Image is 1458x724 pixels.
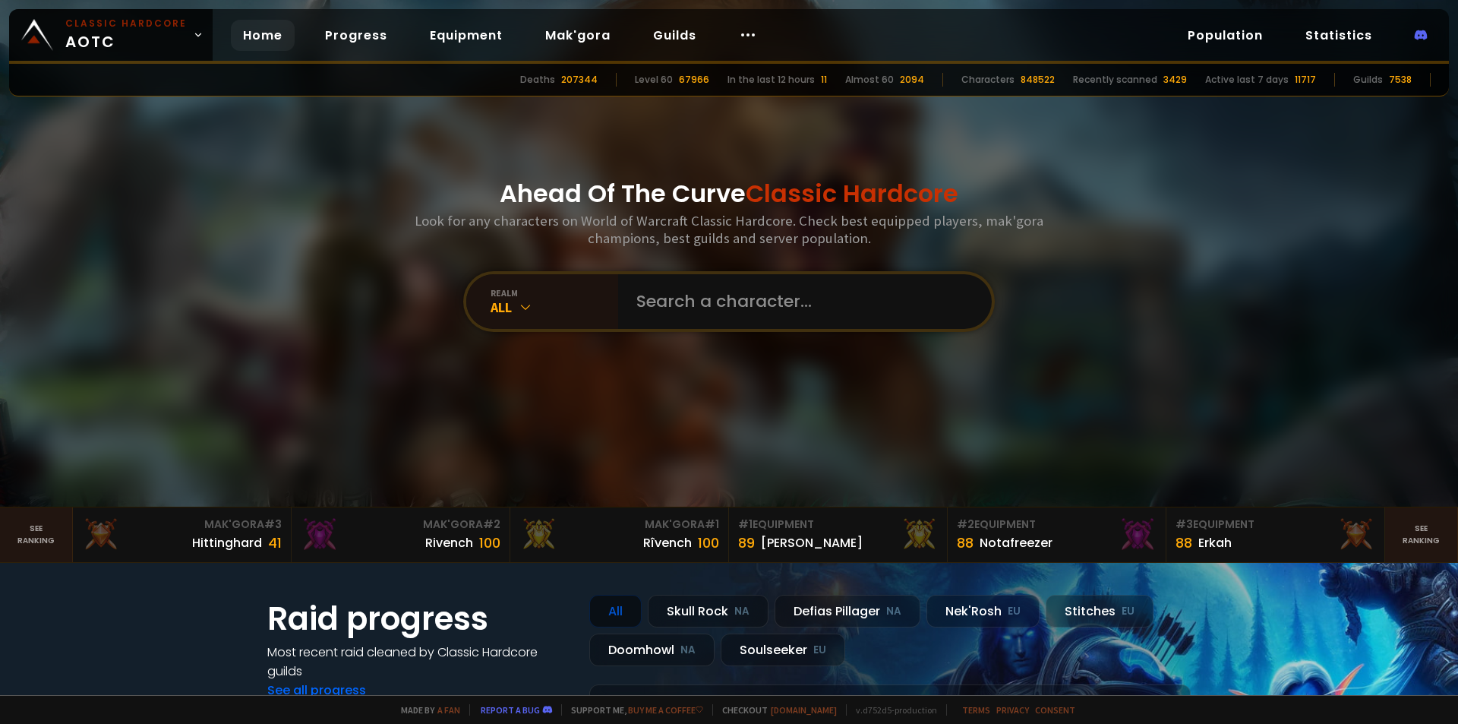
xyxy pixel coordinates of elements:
[738,517,753,532] span: # 1
[409,212,1049,247] h3: Look for any characters on World of Warcraft Classic Hardcore. Check best equipped players, mak'g...
[980,533,1052,552] div: Notafreezer
[267,595,571,643] h1: Raid progress
[996,704,1029,716] a: Privacy
[746,176,958,210] span: Classic Hardcore
[1122,604,1135,619] small: EU
[73,507,292,562] a: Mak'Gora#3Hittinghard41
[192,533,262,552] div: Hittinghard
[589,595,642,628] div: All
[437,704,460,716] a: a fan
[1176,20,1275,51] a: Population
[1008,604,1021,619] small: EU
[589,634,715,666] div: Doomhowl
[292,507,510,562] a: Mak'Gora#2Rivench100
[1046,595,1153,628] div: Stitches
[926,595,1040,628] div: Nek'Rosh
[520,73,555,87] div: Deaths
[1176,517,1193,532] span: # 3
[510,507,729,562] a: Mak'Gora#1Rîvench100
[698,533,719,553] div: 100
[957,517,974,532] span: # 2
[727,73,815,87] div: In the last 12 hours
[679,73,709,87] div: 67966
[957,533,974,553] div: 88
[845,73,894,87] div: Almost 60
[231,20,295,51] a: Home
[680,643,696,658] small: NA
[1353,73,1383,87] div: Guilds
[533,20,623,51] a: Mak'gora
[628,704,703,716] a: Buy me a coffee
[1176,533,1192,553] div: 88
[1176,517,1375,533] div: Equipment
[1163,73,1187,87] div: 3429
[771,704,837,716] a: [DOMAIN_NAME]
[761,533,863,552] div: [PERSON_NAME]
[82,517,282,533] div: Mak'Gora
[313,20,399,51] a: Progress
[481,704,540,716] a: Report a bug
[9,9,213,61] a: Classic HardcoreAOTC
[1385,507,1458,562] a: Seeranking
[264,517,282,532] span: # 3
[643,533,692,552] div: Rîvench
[267,643,571,681] h4: Most recent raid cleaned by Classic Hardcore guilds
[479,533,500,553] div: 100
[1295,73,1316,87] div: 11717
[561,73,598,87] div: 207344
[392,704,460,716] span: Made by
[962,704,990,716] a: Terms
[491,287,618,299] div: realm
[65,17,187,30] small: Classic Hardcore
[268,533,282,553] div: 41
[561,704,703,716] span: Support me,
[648,595,768,628] div: Skull Rock
[721,634,845,666] div: Soulseeker
[738,533,755,553] div: 89
[425,533,473,552] div: Rivench
[418,20,515,51] a: Equipment
[734,604,750,619] small: NA
[948,507,1166,562] a: #2Equipment88Notafreezer
[705,517,719,532] span: # 1
[957,517,1157,533] div: Equipment
[961,73,1015,87] div: Characters
[641,20,708,51] a: Guilds
[712,704,837,716] span: Checkout
[65,17,187,53] span: AOTC
[301,517,500,533] div: Mak'Gora
[1166,507,1385,562] a: #3Equipment88Erkah
[519,517,719,533] div: Mak'Gora
[500,175,958,212] h1: Ahead Of The Curve
[775,595,920,628] div: Defias Pillager
[483,517,500,532] span: # 2
[1021,73,1055,87] div: 848522
[1205,73,1289,87] div: Active last 7 days
[1035,704,1075,716] a: Consent
[738,517,938,533] div: Equipment
[821,73,827,87] div: 11
[900,73,924,87] div: 2094
[267,681,366,699] a: See all progress
[1073,73,1157,87] div: Recently scanned
[886,604,901,619] small: NA
[491,299,618,316] div: All
[1293,20,1384,51] a: Statistics
[635,73,673,87] div: Level 60
[846,704,937,716] span: v. d752d5 - production
[627,274,974,329] input: Search a character...
[813,643,826,658] small: EU
[1389,73,1412,87] div: 7538
[1198,533,1232,552] div: Erkah
[729,507,948,562] a: #1Equipment89[PERSON_NAME]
